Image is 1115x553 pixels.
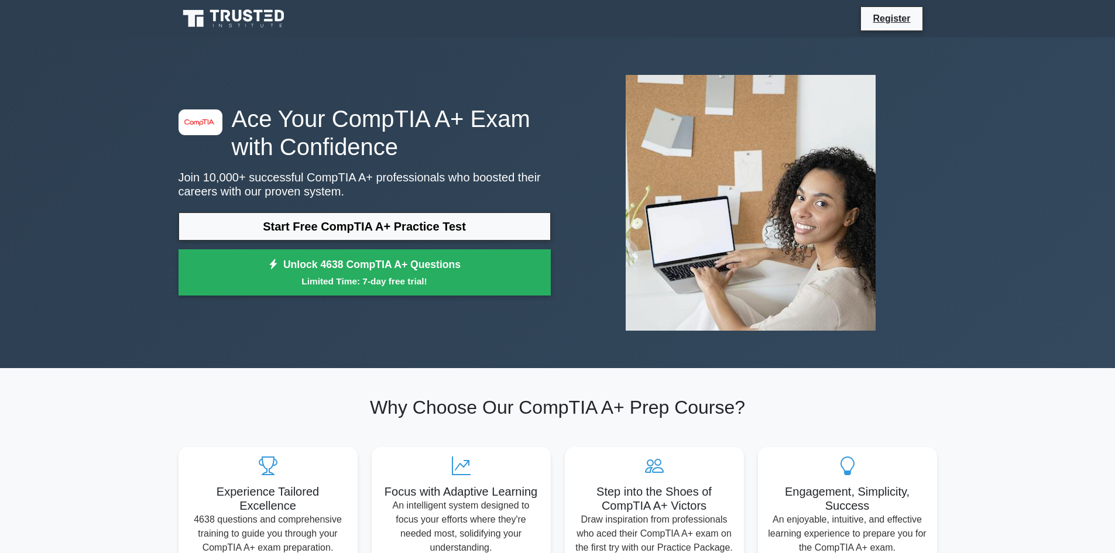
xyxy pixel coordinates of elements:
a: Unlock 4638 CompTIA A+ QuestionsLimited Time: 7-day free trial! [179,249,551,296]
h5: Step into the Shoes of CompTIA A+ Victors [574,485,735,513]
p: Join 10,000+ successful CompTIA A+ professionals who boosted their careers with our proven system. [179,170,551,198]
h1: Ace Your CompTIA A+ Exam with Confidence [179,105,551,161]
small: Limited Time: 7-day free trial! [193,274,536,288]
h5: Focus with Adaptive Learning [381,485,541,499]
h2: Why Choose Our CompTIA A+ Prep Course? [179,396,937,418]
h5: Engagement, Simplicity, Success [767,485,928,513]
a: Start Free CompTIA A+ Practice Test [179,212,551,241]
h5: Experience Tailored Excellence [188,485,348,513]
a: Register [866,11,917,26]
